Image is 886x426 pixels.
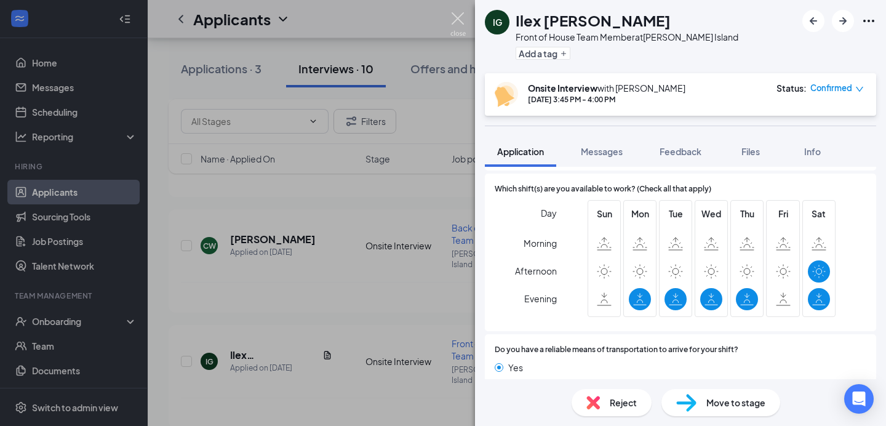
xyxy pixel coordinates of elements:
[524,287,557,310] span: Evening
[493,16,502,28] div: IG
[772,207,794,220] span: Fri
[844,384,874,414] div: Open Intercom Messenger
[836,14,850,28] svg: ArrowRight
[776,82,807,94] div: Status :
[528,82,685,94] div: with [PERSON_NAME]
[804,146,821,157] span: Info
[508,361,523,374] span: Yes
[855,85,864,94] span: down
[495,344,738,356] span: Do you have a reliable means of transportation to arrive for your shift?
[541,206,557,220] span: Day
[593,207,615,220] span: Sun
[516,10,671,31] h1: Ilex [PERSON_NAME]
[660,146,701,157] span: Feedback
[806,14,821,28] svg: ArrowLeftNew
[515,260,557,282] span: Afternoon
[495,183,711,195] span: Which shift(s) are you available to work? (Check all that apply)
[528,82,597,94] b: Onsite Interview
[741,146,760,157] span: Files
[700,207,722,220] span: Wed
[736,207,758,220] span: Thu
[516,47,570,60] button: PlusAdd a tag
[832,10,854,32] button: ArrowRight
[528,94,685,105] div: [DATE] 3:45 PM - 4:00 PM
[508,379,520,393] span: No
[524,232,557,254] span: Morning
[516,31,738,43] div: Front of House Team Member at [PERSON_NAME] Island
[810,82,852,94] span: Confirmed
[581,146,623,157] span: Messages
[706,396,765,409] span: Move to stage
[808,207,830,220] span: Sat
[560,50,567,57] svg: Plus
[497,146,544,157] span: Application
[802,10,824,32] button: ArrowLeftNew
[664,207,687,220] span: Tue
[861,14,876,28] svg: Ellipses
[629,207,651,220] span: Mon
[610,396,637,409] span: Reject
